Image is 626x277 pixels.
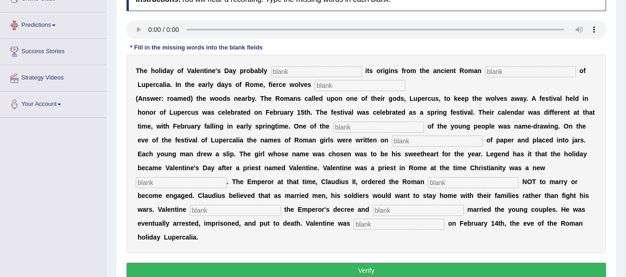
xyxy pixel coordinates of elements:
[202,81,206,88] b: a
[361,95,365,102] b: o
[324,109,328,116] b: e
[207,109,211,116] b: a
[181,109,185,116] b: e
[556,95,560,102] b: a
[138,81,142,88] b: L
[271,66,362,77] input: blank
[185,81,187,88] b: t
[330,95,335,102] b: p
[461,95,465,102] b: e
[553,95,556,102] b: v
[290,109,294,116] b: y
[386,109,390,116] b: b
[304,81,308,88] b: e
[153,109,156,116] b: r
[389,67,391,74] b: i
[433,67,437,74] b: a
[371,95,373,102] b: t
[263,81,265,88] b: ,
[176,81,177,88] b: I
[156,81,159,88] b: c
[304,95,308,102] b: c
[298,81,300,88] b: l
[150,81,153,88] b: e
[150,95,155,102] b: w
[357,109,362,116] b: w
[369,67,373,74] b: s
[264,95,268,102] b: h
[250,67,254,74] b: b
[144,67,147,74] b: e
[344,109,348,116] b: v
[306,109,310,116] b: h
[319,95,323,102] b: d
[161,95,164,102] b: :
[287,109,290,116] b: r
[210,81,214,88] b: y
[354,219,444,230] input: blank
[202,95,206,102] b: e
[426,67,430,74] b: e
[406,67,411,74] b: o
[551,95,553,102] b: i
[411,67,416,74] b: m
[280,109,284,116] b: u
[136,67,140,74] b: T
[237,109,241,116] b: a
[394,67,398,74] b: s
[391,67,395,74] b: n
[187,95,191,102] b: d
[314,95,316,102] b: l
[272,81,276,88] b: e
[464,67,468,74] b: o
[234,109,237,116] b: r
[269,81,271,88] b: f
[376,109,380,116] b: e
[219,95,223,102] b: o
[159,81,163,88] b: a
[396,109,398,116] b: t
[181,67,183,74] b: f
[170,81,172,88] b: .
[141,109,145,116] b: o
[352,109,354,116] b: l
[164,109,166,116] b: f
[446,95,450,102] b: o
[545,95,549,102] b: s
[392,95,397,102] b: o
[333,109,337,116] b: e
[417,95,422,102] b: p
[465,95,469,102] b: p
[233,67,236,74] b: y
[428,95,431,102] b: c
[308,81,311,88] b: s
[284,109,287,116] b: a
[0,12,106,36] a: Predictions
[277,109,279,116] b: r
[126,43,266,52] div: * Fill in the missing words into the blank fields
[439,95,441,102] b: ,
[511,95,515,102] b: a
[310,109,312,116] b: .
[235,81,240,88] b: o
[169,109,173,116] b: L
[200,67,204,74] b: n
[320,109,324,116] b: h
[146,95,150,102] b: s
[159,95,161,102] b: r
[259,81,263,88] b: e
[247,67,251,74] b: o
[167,95,170,102] b: r
[170,95,174,102] b: o
[254,81,259,88] b: m
[240,67,244,74] b: p
[195,109,199,116] b: s
[367,67,369,74] b: t
[199,95,203,102] b: h
[486,95,491,102] b: w
[331,109,333,116] b: f
[295,81,299,88] b: o
[245,81,250,88] b: R
[190,205,281,216] input: blank
[477,67,481,74] b: n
